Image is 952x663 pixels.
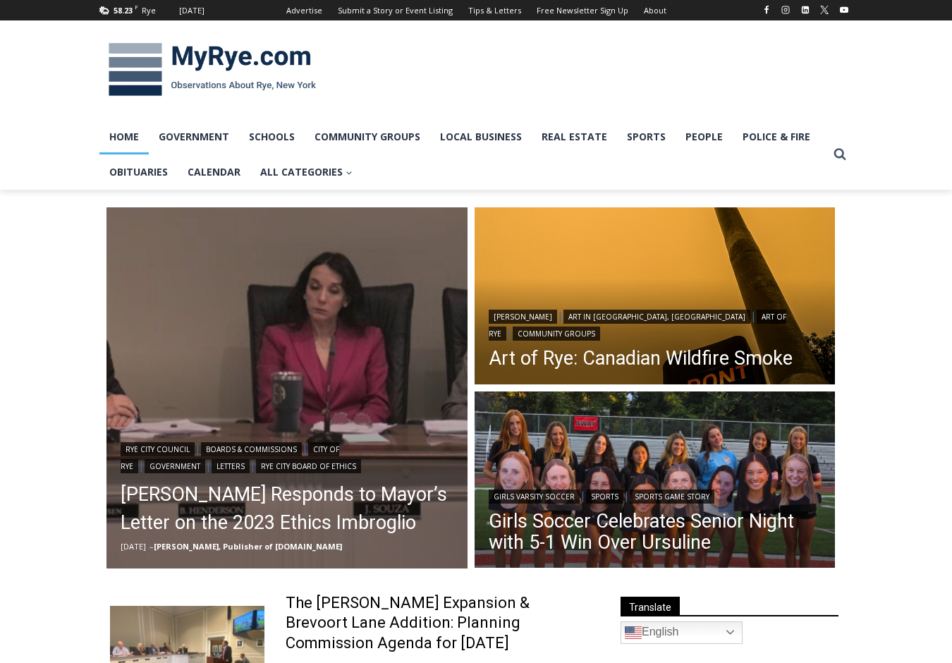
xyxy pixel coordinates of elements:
a: Obituaries [99,154,178,190]
a: Sports [617,119,676,154]
a: [PERSON_NAME], Publisher of [DOMAIN_NAME] [154,541,342,552]
a: People [676,119,733,154]
div: | | | [489,307,822,341]
a: Boards & Commissions [201,442,302,456]
a: Letters [212,459,250,473]
div: Rye [142,4,156,17]
img: en [625,624,642,641]
img: (PHOTO: The 2025 Rye Girls Soccer seniors. L to R: Parker Calhoun, Claire Curran, Alessia MacKinn... [475,391,836,572]
nav: Primary Navigation [99,119,827,190]
div: | | [489,487,822,504]
span: F [135,3,138,11]
a: Police & Fire [733,119,820,154]
a: Community Groups [305,119,430,154]
a: Read More Art of Rye: Canadian Wildfire Smoke [475,207,836,388]
img: (PHOTO: Councilmembers Bill Henderson, Julie Souza and Mayor Josh Cohn during the City Council me... [106,207,468,568]
a: Read More Girls Soccer Celebrates Senior Night with 5-1 Win Over Ursuline [475,391,836,572]
a: All Categories [250,154,362,190]
a: X [816,1,833,18]
button: View Search Form [827,142,853,167]
a: [PERSON_NAME] [489,310,557,324]
a: Sports [586,489,623,504]
a: Art in [GEOGRAPHIC_DATA], [GEOGRAPHIC_DATA] [563,310,750,324]
span: 58.23 [114,5,133,16]
a: Read More Henderson Responds to Mayor’s Letter on the 2023 Ethics Imbroglio [106,207,468,568]
a: [PERSON_NAME] Responds to Mayor’s Letter on the 2023 Ethics Imbroglio [121,480,453,537]
span: All Categories [260,164,353,180]
a: Rye City Council [121,442,195,456]
a: Girls Varsity Soccer [489,489,580,504]
a: Government [149,119,239,154]
a: Linkedin [797,1,814,18]
img: MyRye.com [99,33,325,107]
span: Translate [621,597,680,616]
a: Instagram [777,1,794,18]
a: The [PERSON_NAME] Expansion & Brevoort Lane Addition: Planning Commission Agenda for [DATE] [286,593,595,654]
a: Community Groups [513,327,600,341]
time: [DATE] [121,541,146,552]
a: Real Estate [532,119,617,154]
a: Calendar [178,154,250,190]
a: Facebook [758,1,775,18]
a: Home [99,119,149,154]
a: Local Business [430,119,532,154]
a: Schools [239,119,305,154]
a: Art of Rye [489,310,786,341]
a: Art of Rye: Canadian Wildfire Smoke [489,348,822,369]
a: YouTube [836,1,853,18]
span: – [149,541,154,552]
a: Sports Game Story [630,489,714,504]
img: [PHOTO: Canadian Wildfire Smoke. Few ventured out unmasked as the skies turned an eerie orange in... [475,207,836,388]
a: Government [145,459,205,473]
a: English [621,621,743,644]
div: | | | | | [121,439,453,473]
a: Girls Soccer Celebrates Senior Night with 5-1 Win Over Ursuline [489,511,822,553]
a: Rye City Board of Ethics [256,459,361,473]
div: [DATE] [179,4,205,17]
